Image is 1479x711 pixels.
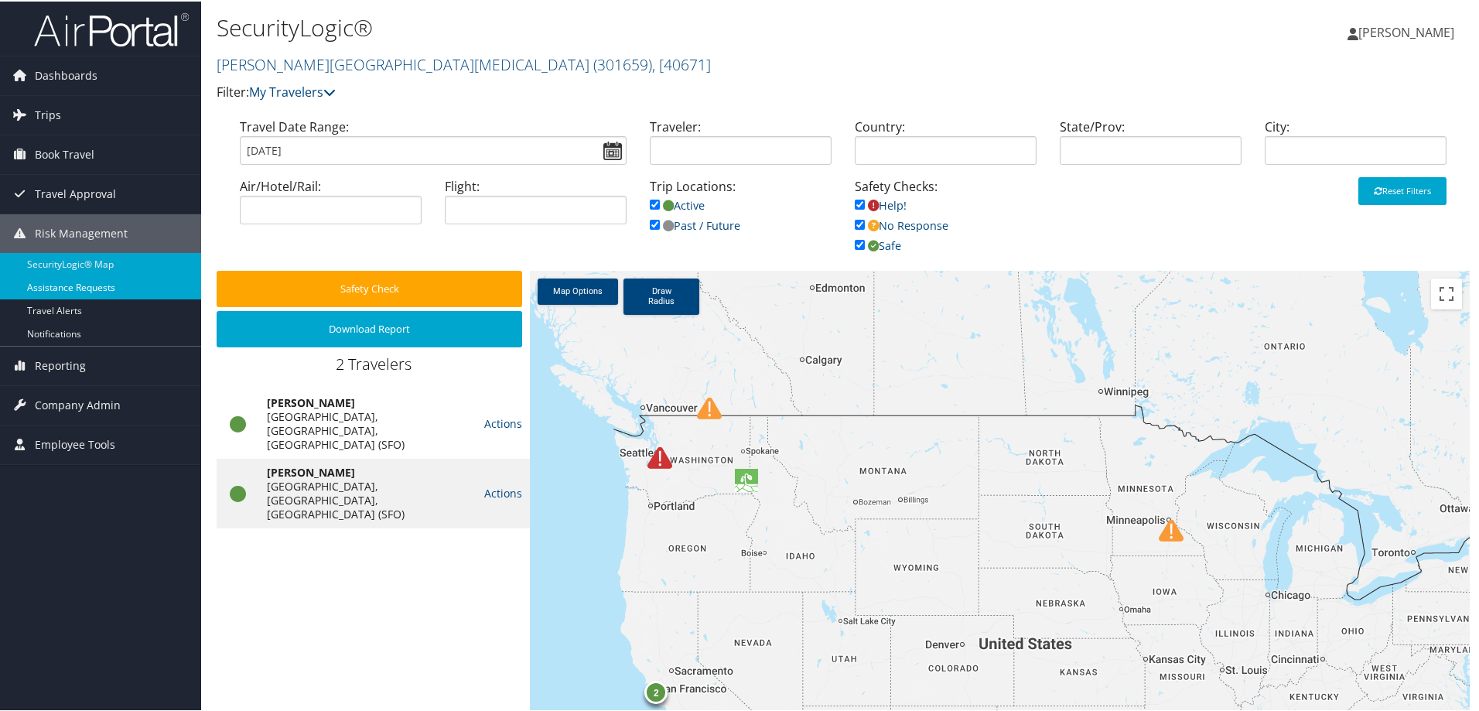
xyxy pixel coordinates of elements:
[650,197,705,211] a: Active
[623,277,699,313] a: Draw Radius
[538,277,618,303] a: Map Options
[855,217,948,231] a: No Response
[855,197,907,211] a: Help!
[35,385,121,423] span: Company Admin
[1431,277,1462,308] button: Toggle fullscreen view
[843,176,1048,269] div: Safety Checks:
[638,116,843,176] div: Traveler:
[228,176,433,235] div: Air/Hotel/Rail:
[652,53,711,73] span: , [ 40671 ]
[217,352,530,381] div: 2 Travelers
[650,217,740,231] a: Past / Future
[735,467,760,492] div: Drought is on going in United States
[217,81,1052,101] p: Filter:
[35,424,115,463] span: Employee Tools
[35,134,94,173] span: Book Travel
[35,94,61,133] span: Trips
[484,415,522,429] a: Actions
[855,237,901,251] a: Safe
[217,53,711,73] a: [PERSON_NAME][GEOGRAPHIC_DATA][MEDICAL_DATA]
[35,55,97,94] span: Dashboards
[1048,116,1253,176] div: State/Prov:
[593,53,652,73] span: ( 301659 )
[217,10,1052,43] h1: SecurityLogic®
[267,408,469,450] div: [GEOGRAPHIC_DATA], [GEOGRAPHIC_DATA], [GEOGRAPHIC_DATA] (SFO)
[217,309,522,346] button: Download Report
[249,82,336,99] a: My Travelers
[1358,176,1447,203] button: Reset Filters
[35,173,116,212] span: Travel Approval
[34,10,189,46] img: airportal-logo.png
[1253,116,1458,176] div: City:
[1347,8,1470,54] a: [PERSON_NAME]
[843,116,1048,176] div: Country:
[228,116,638,176] div: Travel Date Range:
[638,176,843,249] div: Trip Locations:
[484,484,522,499] a: Actions
[1358,22,1454,39] span: [PERSON_NAME]
[644,679,668,702] div: 2
[35,213,128,251] span: Risk Management
[35,345,86,384] span: Reporting
[433,176,638,235] div: Flight:
[267,478,469,520] div: [GEOGRAPHIC_DATA], [GEOGRAPHIC_DATA], [GEOGRAPHIC_DATA] (SFO)
[267,395,469,408] div: [PERSON_NAME]
[217,269,522,306] button: Safety Check
[267,464,469,478] div: [PERSON_NAME]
